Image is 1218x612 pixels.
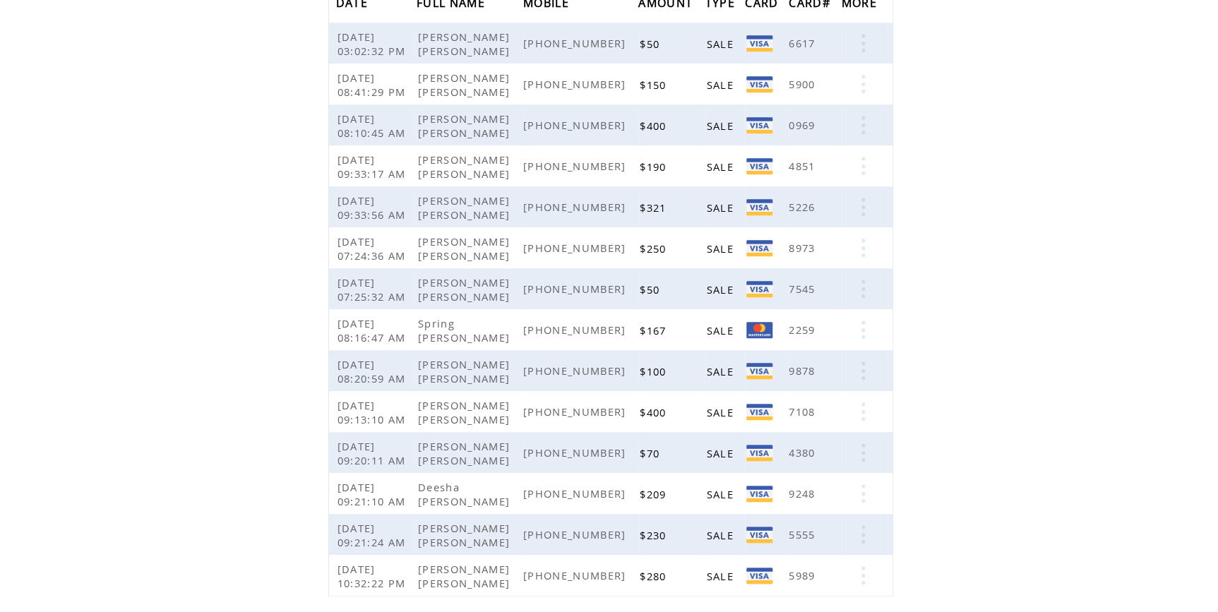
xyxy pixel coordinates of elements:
span: 7545 [789,282,818,296]
span: 4851 [789,159,818,173]
span: $150 [640,78,669,92]
span: $167 [640,323,669,337]
span: SALE [706,160,736,174]
span: 2259 [789,323,818,337]
span: [PHONE_NUMBER] [523,36,630,50]
img: Visa [746,527,772,543]
img: Visa [746,281,772,297]
span: [PERSON_NAME] [PERSON_NAME] [418,30,513,58]
span: [DATE] 08:20:59 AM [338,357,410,385]
span: [PHONE_NUMBER] [523,486,630,500]
span: $50 [640,37,663,51]
span: 5226 [789,200,818,214]
span: [PHONE_NUMBER] [523,404,630,419]
span: [DATE] 09:13:10 AM [338,398,410,426]
img: VISA [746,240,772,256]
span: [DATE] 10:32:22 PM [338,562,410,590]
span: [PERSON_NAME] [PERSON_NAME] [418,234,513,263]
span: [PHONE_NUMBER] [523,282,630,296]
span: [DATE] 09:33:56 AM [338,193,410,222]
span: [PERSON_NAME] [PERSON_NAME] [418,357,513,385]
span: $70 [640,446,663,460]
span: [PHONE_NUMBER] [523,364,630,378]
span: 9878 [789,364,818,378]
span: Spring [PERSON_NAME] [418,316,513,344]
span: [PHONE_NUMBER] [523,445,630,460]
span: $209 [640,487,669,501]
img: Visa [746,76,772,92]
span: $100 [640,364,669,378]
span: [DATE] 09:21:24 AM [338,521,410,549]
span: SALE [706,487,736,501]
img: Visa [746,35,772,52]
span: [PHONE_NUMBER] [523,527,630,541]
span: Deesha [PERSON_NAME] [418,480,513,508]
span: [DATE] 08:10:45 AM [338,112,410,140]
span: SALE [706,37,736,51]
img: Visa [746,117,772,133]
span: [PHONE_NUMBER] [523,77,630,91]
span: [PHONE_NUMBER] [523,568,630,582]
span: [DATE] 03:02:32 PM [338,30,410,58]
span: SALE [706,323,736,337]
span: $400 [640,405,669,419]
span: $400 [640,119,669,133]
span: SALE [706,569,736,583]
span: 9248 [789,486,818,500]
span: SALE [706,200,736,215]
span: [DATE] 09:33:17 AM [338,152,410,181]
span: 8973 [789,241,818,255]
span: [PERSON_NAME] [PERSON_NAME] [418,152,513,181]
span: [DATE] 08:16:47 AM [338,316,410,344]
span: SALE [706,78,736,92]
img: Visa [746,158,772,174]
span: $230 [640,528,669,542]
span: $280 [640,569,669,583]
span: [PERSON_NAME] [PERSON_NAME] [418,439,513,467]
span: 5989 [789,568,818,582]
span: 5900 [789,77,818,91]
img: Visa [746,568,772,584]
span: 6617 [789,36,818,50]
span: SALE [706,405,736,419]
img: Visa [746,445,772,461]
span: [DATE] 07:24:36 AM [338,234,410,263]
span: SALE [706,528,736,542]
span: 0969 [789,118,818,132]
img: Visa [746,363,772,379]
img: Visa [746,486,772,502]
span: 7108 [789,404,818,419]
span: SALE [706,241,736,256]
span: $321 [640,200,669,215]
span: [DATE] 09:20:11 AM [338,439,410,467]
span: [PERSON_NAME] [PERSON_NAME] [418,112,513,140]
span: [PHONE_NUMBER] [523,118,630,132]
img: Mastercard [746,322,772,338]
span: [PERSON_NAME] [PERSON_NAME] [418,562,513,590]
span: [PERSON_NAME] [PERSON_NAME] [418,71,513,99]
span: SALE [706,364,736,378]
span: [PERSON_NAME] [PERSON_NAME] [418,193,513,222]
span: [DATE] 07:25:32 AM [338,275,410,304]
span: [PHONE_NUMBER] [523,241,630,255]
span: 5555 [789,527,818,541]
span: [PERSON_NAME] [PERSON_NAME] [418,398,513,426]
span: [PHONE_NUMBER] [523,159,630,173]
span: [PERSON_NAME] [PERSON_NAME] [418,521,513,549]
span: SALE [706,119,736,133]
span: [DATE] 09:21:10 AM [338,480,410,508]
span: SALE [706,282,736,296]
span: $190 [640,160,669,174]
span: $50 [640,282,663,296]
span: [DATE] 08:41:29 PM [338,71,410,99]
span: [PERSON_NAME] [PERSON_NAME] [418,275,513,304]
span: [PHONE_NUMBER] [523,200,630,214]
img: Visa [746,199,772,215]
span: $250 [640,241,669,256]
img: Visa [746,404,772,420]
span: 4380 [789,445,818,460]
span: SALE [706,446,736,460]
span: [PHONE_NUMBER] [523,323,630,337]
